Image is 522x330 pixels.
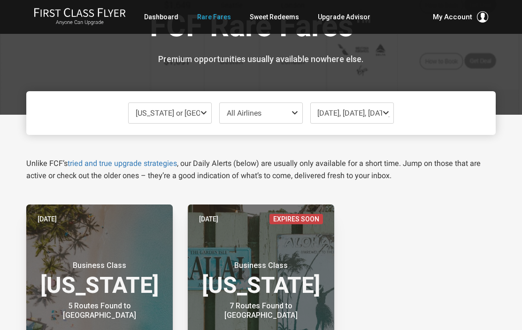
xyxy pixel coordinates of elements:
[26,157,496,182] p: Unlike FCF’s , our Daily Alerts (below) are usually only available for a short time. Jump on thos...
[269,214,323,224] span: Expires Soon
[34,8,126,26] a: First Class FlyerAnyone Can Upgrade
[38,214,57,224] time: [DATE]
[34,8,126,17] img: First Class Flyer
[205,301,317,320] div: 7 Routes Found to [GEOGRAPHIC_DATA]
[250,8,299,25] a: Sweet Redeems
[433,11,472,23] span: My Account
[33,55,489,64] h3: Premium opportunities usually available nowhere else.
[199,261,323,297] h3: [US_STATE]
[318,8,370,25] a: Upgrade Advisor
[68,159,177,168] a: tried and true upgrade strategies
[433,11,488,23] button: My Account
[205,261,317,270] small: Business Class
[197,8,231,25] a: Rare Fares
[44,261,155,270] small: Business Class
[144,8,178,25] a: Dashboard
[199,214,218,224] time: [DATE]
[227,109,261,118] span: All Airlines
[136,109,255,118] span: [US_STATE] or [GEOGRAPHIC_DATA]
[34,19,126,26] small: Anyone Can Upgrade
[38,261,161,297] h3: [US_STATE]
[44,301,155,320] div: 5 Routes Found to [GEOGRAPHIC_DATA]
